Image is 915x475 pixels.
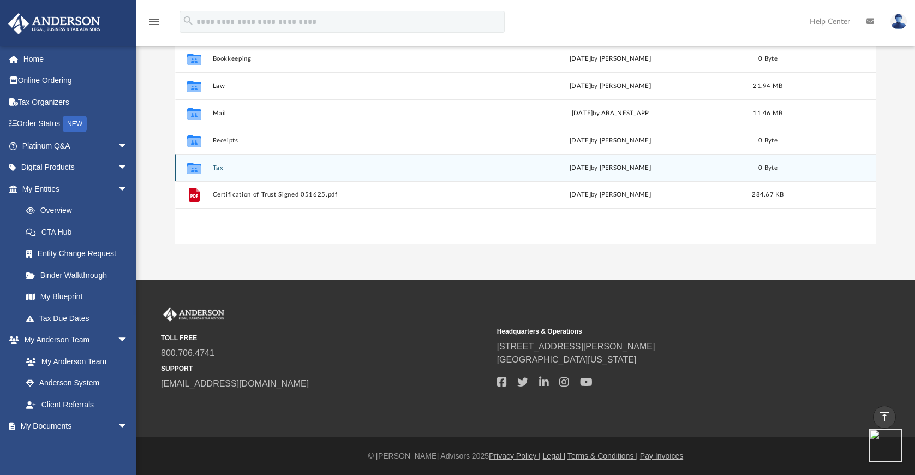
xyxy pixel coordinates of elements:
a: Tax Organizers [8,91,145,113]
a: [STREET_ADDRESS][PERSON_NAME] [497,342,655,351]
a: 800.706.4741 [161,348,214,358]
button: Receipts [213,137,475,144]
span: 21.94 MB [753,82,783,88]
a: Client Referrals [15,394,139,415]
small: Headquarters & Operations [497,326,826,336]
a: Anderson System [15,372,139,394]
button: Law [213,82,475,90]
small: SUPPORT [161,364,489,373]
img: User Pic [890,14,907,29]
button: Tax [213,164,475,171]
span: arrow_drop_down [117,135,139,157]
a: Privacy Policy | [489,452,541,460]
span: arrow_drop_down [117,178,139,200]
i: vertical_align_top [878,410,891,423]
a: Tax Due Dates [15,307,145,329]
div: © [PERSON_NAME] Advisors 2025 [136,450,915,462]
a: [EMAIL_ADDRESS][DOMAIN_NAME] [161,379,309,388]
a: Legal | [543,452,566,460]
div: grid [175,17,876,244]
a: My Blueprint [15,286,139,308]
small: TOLL FREE [161,333,489,343]
i: search [182,15,194,27]
a: Binder Walkthrough [15,264,145,286]
a: Platinum Q&Aarrow_drop_down [8,135,145,157]
span: arrow_drop_down [117,415,139,438]
div: [DATE] by [PERSON_NAME] [480,135,741,145]
span: 0 Byte [759,137,778,143]
span: 0 Byte [759,164,778,170]
span: arrow_drop_down [117,157,139,179]
a: My Entitiesarrow_drop_down [8,178,145,200]
div: by [PERSON_NAME] [480,81,741,91]
a: CTA Hub [15,221,145,243]
a: My Anderson Team [15,351,134,372]
button: Certification of Trust Signed 051625.pdf [213,191,475,198]
a: vertical_align_top [873,406,896,429]
a: Box [15,437,134,459]
a: Order StatusNEW [8,113,145,135]
div: by [PERSON_NAME] [480,163,741,173]
a: Digital Productsarrow_drop_down [8,157,145,179]
div: [DATE] by [PERSON_NAME] [480,54,741,63]
a: menu [147,21,160,28]
span: arrow_drop_down [117,329,139,352]
button: Mail [213,110,475,117]
img: Anderson Advisors Platinum Portal [5,13,104,34]
a: My Documentsarrow_drop_down [8,415,139,437]
a: Overview [15,200,145,222]
a: Pay Invoices [640,452,683,460]
div: [DATE] by ABA_NEST_APP [480,108,741,118]
a: Entity Change Request [15,243,145,265]
a: My Anderson Teamarrow_drop_down [8,329,139,351]
i: menu [147,15,160,28]
span: 11.46 MB [753,110,783,116]
span: [DATE] [570,82,591,88]
div: NEW [63,116,87,132]
button: Bookkeeping [213,55,475,62]
span: 284.67 KB [752,192,784,198]
div: [DATE] by [PERSON_NAME] [480,190,741,200]
img: Anderson Advisors Platinum Portal [161,307,226,322]
span: [DATE] [570,164,591,170]
a: Online Ordering [8,70,145,92]
span: 0 Byte [759,55,778,61]
a: [GEOGRAPHIC_DATA][US_STATE] [497,355,637,364]
a: Terms & Conditions | [567,452,638,460]
a: Home [8,48,145,70]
